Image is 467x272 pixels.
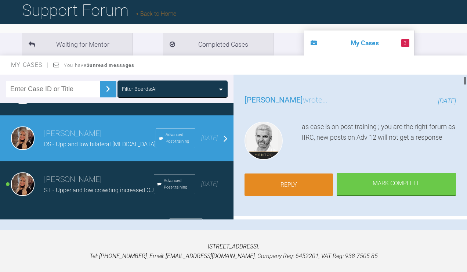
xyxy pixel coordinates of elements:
[11,172,35,196] img: Emma Wall
[6,81,100,97] input: Enter Case ID or Title
[302,122,456,163] div: as case is on post training ; you are the right forum as IIRC, new posts on Adv 12 will not get a...
[245,122,283,160] img: Ross Hobson
[136,10,176,17] a: Back to Home
[166,132,192,145] span: Advanced Post-training
[337,173,456,196] div: Mark Complete
[438,97,456,105] span: [DATE]
[401,39,409,47] span: 3
[164,178,192,191] span: Advanced Post-training
[245,94,328,107] h3: wrote...
[122,85,158,93] div: Filter Boards: All
[245,96,303,104] span: [PERSON_NAME]
[44,173,154,186] h3: [PERSON_NAME]
[11,61,49,68] span: My Cases
[44,128,156,140] h3: [PERSON_NAME]
[304,31,414,56] li: My Cases
[44,141,156,148] span: DS - Upp and low bilateral [MEDICAL_DATA]
[64,62,135,68] span: You have
[22,33,132,56] li: Waiting for Mentor
[11,126,35,150] img: Emma Wall
[201,135,218,142] span: [DATE]
[87,62,134,68] strong: 3 unread messages
[201,180,218,187] span: [DATE]
[163,33,273,56] li: Completed Cases
[12,242,455,261] p: [STREET_ADDRESS]. Tel: [PHONE_NUMBER], Email: [EMAIL_ADDRESS][DOMAIN_NAME], Company Reg: 6452201,...
[44,187,154,194] span: ST - Upper and low crowding increased OJ
[245,173,333,196] a: Reply
[102,83,114,95] img: chevronRight.28bd32b0.svg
